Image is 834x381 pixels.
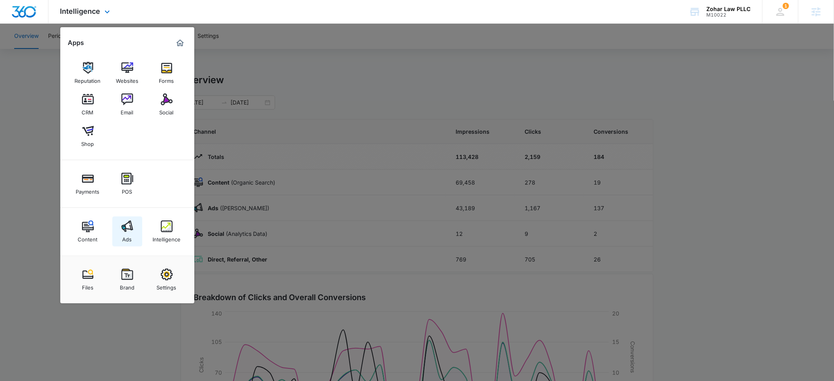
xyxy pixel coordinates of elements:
[73,90,103,120] a: CRM
[159,74,174,84] div: Forms
[73,121,103,151] a: Shop
[73,169,103,199] a: Payments
[112,90,142,120] a: Email
[112,265,142,295] a: Brand
[160,105,174,116] div: Social
[73,58,103,88] a: Reputation
[112,58,142,88] a: Websites
[73,217,103,247] a: Content
[82,280,93,291] div: Files
[122,185,132,195] div: POS
[82,105,94,116] div: CRM
[116,74,138,84] div: Websites
[75,74,101,84] div: Reputation
[152,217,182,247] a: Intelligence
[78,232,98,243] div: Content
[157,280,177,291] div: Settings
[123,232,132,243] div: Ads
[121,105,134,116] div: Email
[152,265,182,295] a: Settings
[112,217,142,247] a: Ads
[153,232,181,243] div: Intelligence
[174,37,186,49] a: Marketing 360® Dashboard
[783,3,789,9] span: 1
[68,39,84,47] h2: Apps
[707,12,751,18] div: account id
[73,265,103,295] a: Files
[76,185,100,195] div: Payments
[112,169,142,199] a: POS
[60,7,101,15] span: Intelligence
[120,280,134,291] div: Brand
[152,90,182,120] a: Social
[152,58,182,88] a: Forms
[783,3,789,9] div: notifications count
[707,6,751,12] div: account name
[82,137,94,147] div: Shop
